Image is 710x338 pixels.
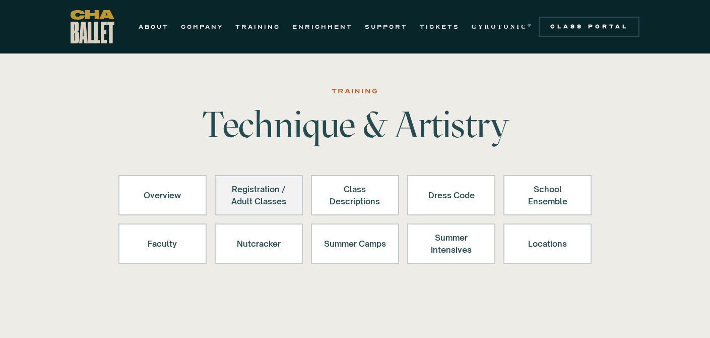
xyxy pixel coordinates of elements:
a: TRAINING [235,21,280,33]
a: Registration /Adult Classes [215,175,303,215]
a: Nutcracker [215,223,303,264]
div: Class Descriptions [324,183,386,207]
a: GYROTONIC® [472,21,533,33]
a: COMPANY [181,21,223,33]
a: SUPPORT [365,21,408,33]
div: Summer Intensives [420,232,482,256]
a: Overview [118,175,207,215]
a: Dress Code [407,175,495,215]
div: Overview [132,183,193,207]
div: Class Portal [545,23,633,31]
div: Nutcracker [228,232,290,256]
a: Locations [503,223,592,264]
a: ABOUT [139,21,169,33]
div: Training [332,85,378,97]
strong: GYROTONIC [472,23,528,30]
div: Locations [517,232,578,256]
a: ENRICHMENT [292,21,353,33]
div: School Ensemble [517,183,578,207]
a: Class Portal [539,17,639,37]
a: TICKETS [420,21,460,33]
a: School Ensemble [503,175,592,215]
div: Faculty [132,232,193,256]
sup: ® [528,23,533,28]
a: Faculty [118,223,207,264]
div: Summer Camps [324,232,386,256]
h1: Technique & Artistry [198,106,512,143]
a: Summer Camps [311,223,399,264]
a: home [71,10,114,43]
div: Dress Code [420,183,482,207]
a: Summer Intensives [407,223,495,264]
a: Class Descriptions [311,175,399,215]
div: Registration / Adult Classes [228,183,290,207]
